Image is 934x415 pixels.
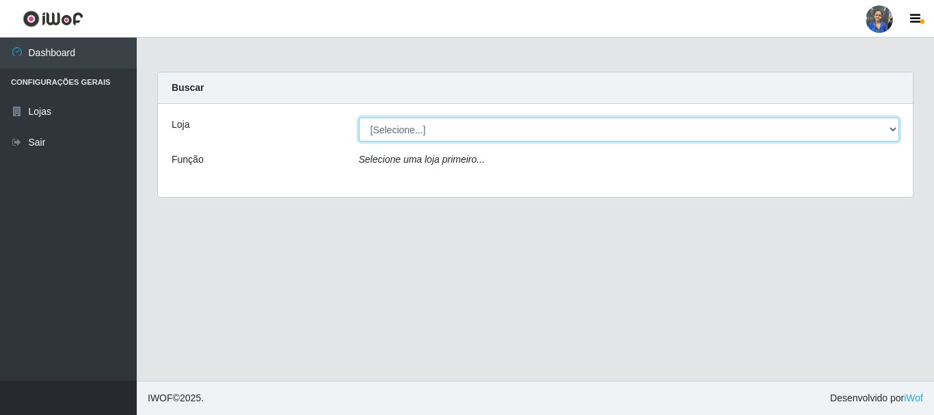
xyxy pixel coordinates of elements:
[904,392,923,403] a: iWof
[172,118,189,132] label: Loja
[830,391,923,405] span: Desenvolvido por
[172,82,204,93] strong: Buscar
[148,391,204,405] span: © 2025 .
[23,10,83,27] img: CoreUI Logo
[359,154,485,165] i: Selecione uma loja primeiro...
[172,152,204,167] label: Função
[148,392,173,403] span: IWOF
